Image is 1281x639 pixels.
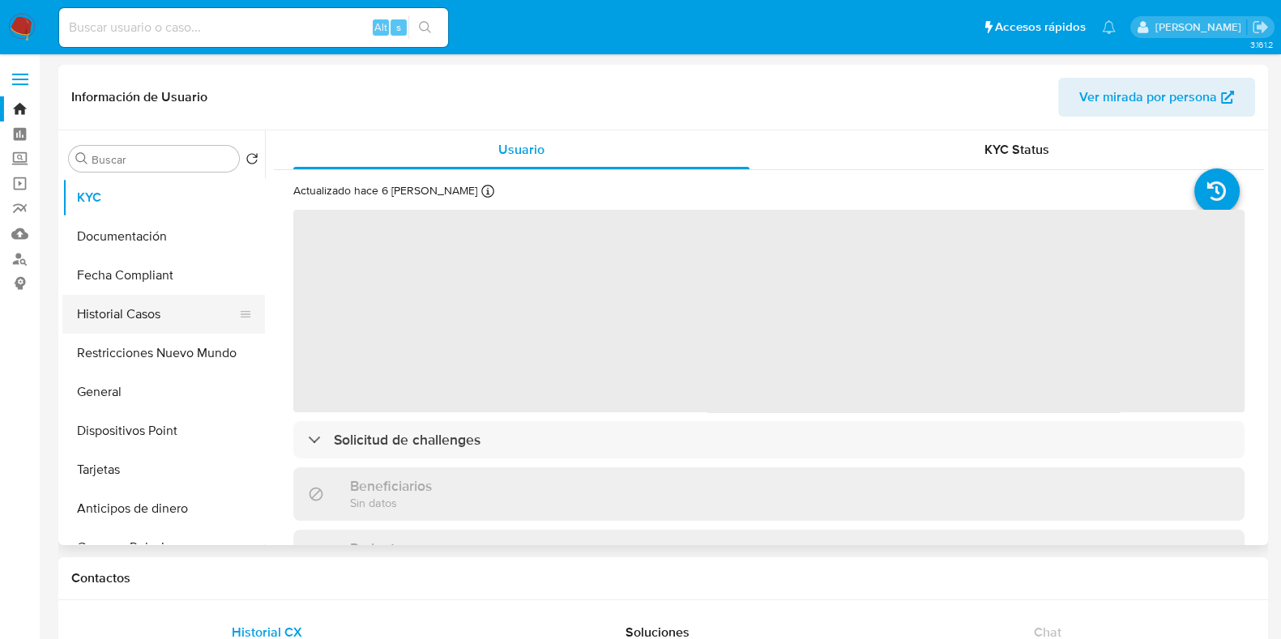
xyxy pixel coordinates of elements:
[293,421,1245,458] div: Solicitud de challenges
[408,16,442,39] button: search-icon
[92,152,233,167] input: Buscar
[59,17,448,38] input: Buscar usuario o caso...
[246,152,258,170] button: Volver al orden por defecto
[1252,19,1269,36] a: Salir
[62,450,265,489] button: Tarjetas
[293,183,477,198] p: Actualizado hace 6 [PERSON_NAME]
[334,431,480,449] h3: Solicitud de challenges
[1155,19,1246,35] p: camilafernanda.paredessaldano@mercadolibre.cl
[984,140,1049,159] span: KYC Status
[374,19,387,35] span: Alt
[62,489,265,528] button: Anticipos de dinero
[71,89,207,105] h1: Información de Usuario
[62,334,265,373] button: Restricciones Nuevo Mundo
[350,495,432,510] p: Sin datos
[75,152,88,165] button: Buscar
[1058,78,1255,117] button: Ver mirada por persona
[71,570,1255,586] h1: Contactos
[62,256,265,295] button: Fecha Compliant
[1102,20,1116,34] a: Notificaciones
[62,178,265,217] button: KYC
[350,539,410,557] h3: Parientes
[498,140,544,159] span: Usuario
[995,19,1086,36] span: Accesos rápidos
[62,373,265,411] button: General
[1079,78,1217,117] span: Ver mirada por persona
[293,530,1245,582] div: Parientes
[62,528,265,567] button: Cruces y Relaciones
[62,411,265,450] button: Dispositivos Point
[350,477,432,495] h3: Beneficiarios
[62,295,252,334] button: Historial Casos
[293,210,1245,412] span: ‌
[62,217,265,256] button: Documentación
[396,19,401,35] span: s
[293,467,1245,520] div: BeneficiariosSin datos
